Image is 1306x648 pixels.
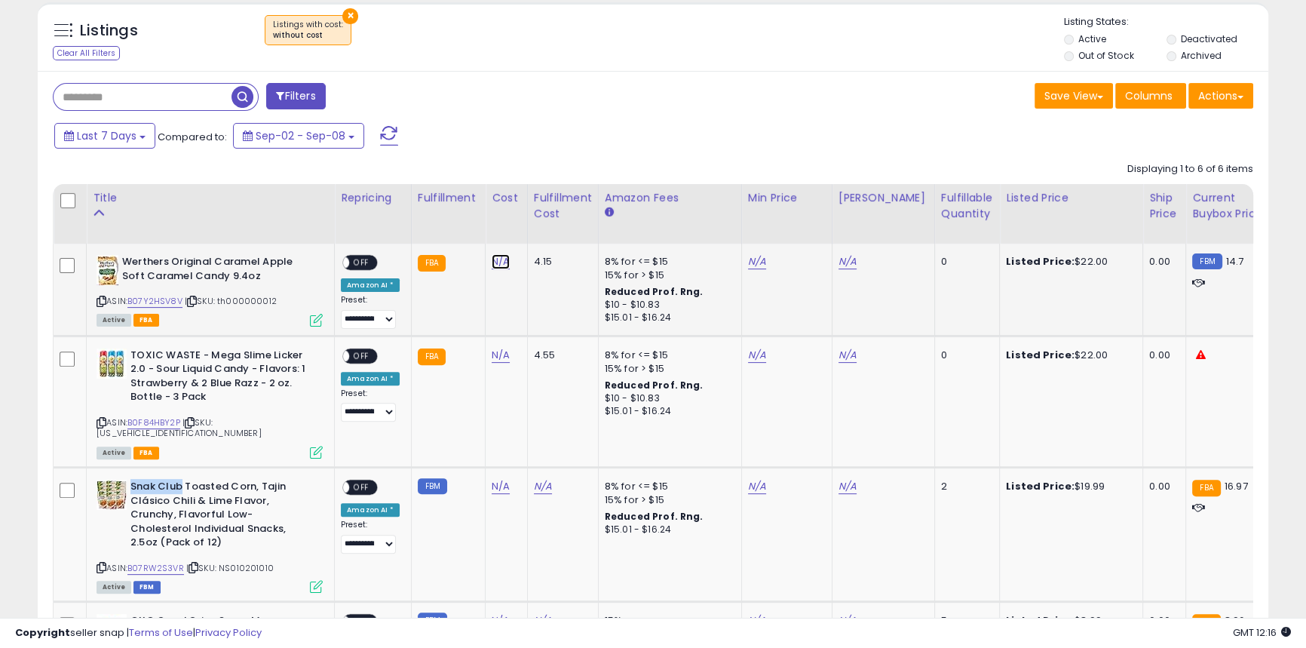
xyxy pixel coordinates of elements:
[1006,349,1131,362] div: $22.00
[1192,480,1220,496] small: FBA
[1226,254,1244,269] span: 14.7
[492,190,521,206] div: Cost
[605,206,614,220] small: Amazon Fees.
[748,190,826,206] div: Min Price
[133,314,159,327] span: FBA
[605,255,730,269] div: 8% for <= $15
[1225,479,1248,493] span: 16.97
[15,625,70,640] strong: Copyright
[605,493,730,507] div: 15% for > $15
[1006,190,1136,206] div: Listed Price
[492,348,510,363] a: N/A
[93,190,328,206] div: Title
[127,295,182,308] a: B07Y2HSV8V
[941,480,988,493] div: 2
[1149,255,1174,269] div: 0.00
[341,190,405,206] div: Repricing
[838,254,857,269] a: N/A
[1149,190,1179,222] div: Ship Price
[418,478,447,494] small: FBM
[1149,349,1174,362] div: 0.00
[266,83,325,109] button: Filters
[605,349,730,362] div: 8% for <= $15
[1192,190,1270,222] div: Current Buybox Price
[1181,32,1237,45] label: Deactivated
[133,447,159,459] span: FBA
[273,30,343,41] div: without cost
[341,388,400,422] div: Preset:
[130,480,314,554] b: Snak Club Toasted Corn, Tajin Clásico Chili & Lime Flavor, Crunchy, Flavorful Low-Cholesterol Ind...
[256,128,345,143] span: Sep-02 - Sep-08
[349,481,373,494] span: OFF
[97,480,323,591] div: ASIN:
[748,254,766,269] a: N/A
[534,349,587,362] div: 4.55
[273,19,343,41] span: Listings with cost :
[80,20,138,41] h5: Listings
[605,312,730,324] div: $15.01 - $16.24
[342,8,358,24] button: ×
[341,278,400,292] div: Amazon AI *
[53,46,120,60] div: Clear All Filters
[1006,348,1075,362] b: Listed Price:
[605,510,704,523] b: Reduced Prof. Rng.
[77,128,136,143] span: Last 7 Days
[341,503,400,517] div: Amazon AI *
[605,190,735,206] div: Amazon Fees
[195,625,262,640] a: Privacy Policy
[1125,88,1173,103] span: Columns
[838,190,928,206] div: [PERSON_NAME]
[605,480,730,493] div: 8% for <= $15
[941,190,993,222] div: Fulfillable Quantity
[1035,83,1113,109] button: Save View
[185,295,277,307] span: | SKU: th000000012
[605,379,704,392] b: Reduced Prof. Rng.
[341,520,400,554] div: Preset:
[534,255,587,269] div: 4.15
[97,480,127,510] img: 61eErlOOeVL._SL40_.jpg
[534,190,592,222] div: Fulfillment Cost
[418,190,479,206] div: Fulfillment
[122,255,305,287] b: Werthers Original Caramel Apple Soft Caramel Candy 9.4oz
[418,255,446,272] small: FBA
[1078,49,1133,62] label: Out of Stock
[127,416,180,429] a: B0F84HBY2P
[349,349,373,362] span: OFF
[605,269,730,282] div: 15% for > $15
[605,392,730,405] div: $10 - $10.83
[1078,32,1106,45] label: Active
[1181,49,1222,62] label: Archived
[605,405,730,418] div: $15.01 - $16.24
[1188,83,1253,109] button: Actions
[233,123,364,149] button: Sep-02 - Sep-08
[941,255,988,269] div: 0
[341,372,400,385] div: Amazon AI *
[1006,480,1131,493] div: $19.99
[418,349,446,365] small: FBA
[605,362,730,376] div: 15% for > $15
[492,479,510,494] a: N/A
[186,562,274,574] span: | SKU: NS010201010
[97,581,131,594] span: All listings currently available for purchase on Amazon
[129,625,193,640] a: Terms of Use
[1149,480,1174,493] div: 0.00
[158,130,227,144] span: Compared to:
[1006,479,1075,493] b: Listed Price:
[1127,162,1253,177] div: Displaying 1 to 6 of 6 items
[838,348,857,363] a: N/A
[97,416,262,439] span: | SKU: [US_VEHICLE_IDENTIFICATION_NUMBER]
[97,349,323,457] div: ASIN:
[97,255,118,285] img: 51j2fVUkfnL._SL40_.jpg
[1192,253,1222,269] small: FBM
[97,314,131,327] span: All listings currently available for purchase on Amazon
[97,447,131,459] span: All listings currently available for purchase on Amazon
[838,479,857,494] a: N/A
[130,349,314,408] b: TOXIC WASTE - Mega Slime Licker 2.0 - Sour Liquid Candy - Flavors: 1 Strawberry & 2 Blue Razz - 2...
[97,255,323,325] div: ASIN:
[349,256,373,269] span: OFF
[748,479,766,494] a: N/A
[492,254,510,269] a: N/A
[605,285,704,298] b: Reduced Prof. Rng.
[97,349,127,379] img: 51Egvw+TsKL._SL40_.jpg
[1233,625,1291,640] span: 2025-09-16 12:16 GMT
